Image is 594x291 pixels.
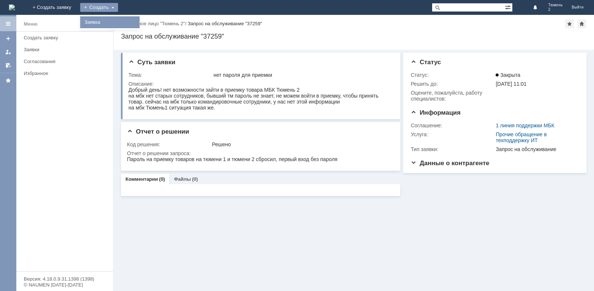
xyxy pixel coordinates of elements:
[21,32,111,43] a: Создать заявку
[128,72,212,78] div: Тема:
[24,59,108,64] div: Согласования
[411,59,441,66] span: Статус
[24,20,37,29] div: Меню
[213,72,390,78] div: нет пароля для приемки
[159,176,165,182] div: (0)
[125,176,158,182] a: Комментарии
[127,150,392,156] div: Отчет о решении запроса:
[411,72,494,78] div: Статус:
[127,128,189,135] span: Отчет о решении
[24,277,105,281] div: Версия: 4.18.0.9.31.1398 (1398)
[548,3,563,7] span: Тюмень
[505,3,512,10] span: Расширенный поиск
[496,146,576,152] div: Запрос на обслуживание
[2,33,14,45] a: Создать заявку
[24,71,100,76] div: Избранное
[24,47,108,52] div: Заявки
[121,33,587,40] div: Запрос на обслуживание "37259"
[174,176,191,182] a: Файлы
[411,81,494,87] div: Решить до:
[9,4,15,10] img: logo
[496,131,546,143] a: Прочие обращение в техподдержку ИТ
[192,176,198,182] div: (0)
[496,81,526,87] span: [DATE] 11:01
[187,21,262,26] div: Запрос на обслуживание "37259"
[411,122,494,128] div: Соглашение:
[411,146,494,152] div: Тип заявки:
[212,141,390,147] div: Решено
[128,59,175,66] span: Суть заявки
[127,141,210,147] div: Код решения:
[565,19,574,28] div: Добавить в избранное
[548,7,563,12] span: 2
[21,56,111,67] a: Согласования
[411,131,494,137] div: Услуга:
[411,109,460,116] span: Информация
[21,44,111,55] a: Заявки
[121,21,187,26] div: /
[2,59,14,71] a: Мои согласования
[496,72,520,78] span: Закрыта
[411,90,494,102] div: Oцените, пожалуйста, работу специалистов:
[121,21,185,26] a: Контактное лицо "Тюмень 2"
[24,35,108,40] div: Создать заявку
[82,18,138,27] a: Заявка
[496,122,554,128] a: 1 линия поддержки МБК
[577,19,586,28] div: Сделать домашней страницей
[80,3,118,12] div: Создать
[24,282,105,287] div: © NAUMEN [DATE]-[DATE]
[411,160,489,167] span: Данные о контрагенте
[128,81,392,87] div: Описание:
[9,4,15,10] a: Перейти на домашнюю страницу
[2,46,14,58] a: Мои заявки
